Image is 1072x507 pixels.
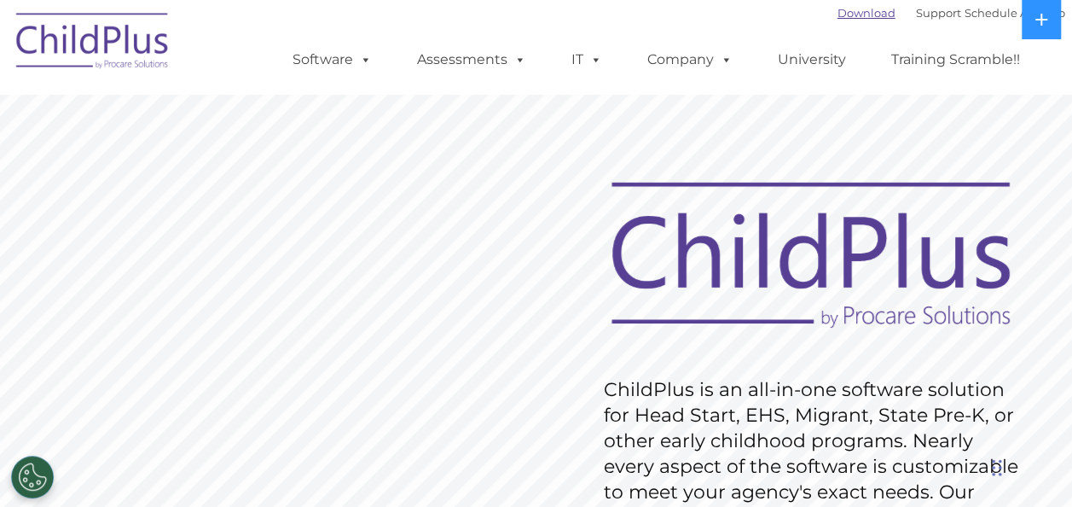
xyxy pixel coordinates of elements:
[874,43,1037,77] a: Training Scramble!!
[761,43,863,77] a: University
[400,43,543,77] a: Assessments
[11,456,54,498] button: Cookies Settings
[793,323,1072,507] iframe: Chat Widget
[8,1,178,86] img: ChildPlus by Procare Solutions
[837,6,1065,20] font: |
[630,43,750,77] a: Company
[275,43,389,77] a: Software
[992,442,1002,493] div: Drag
[965,6,1065,20] a: Schedule A Demo
[916,6,961,20] a: Support
[837,6,895,20] a: Download
[554,43,619,77] a: IT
